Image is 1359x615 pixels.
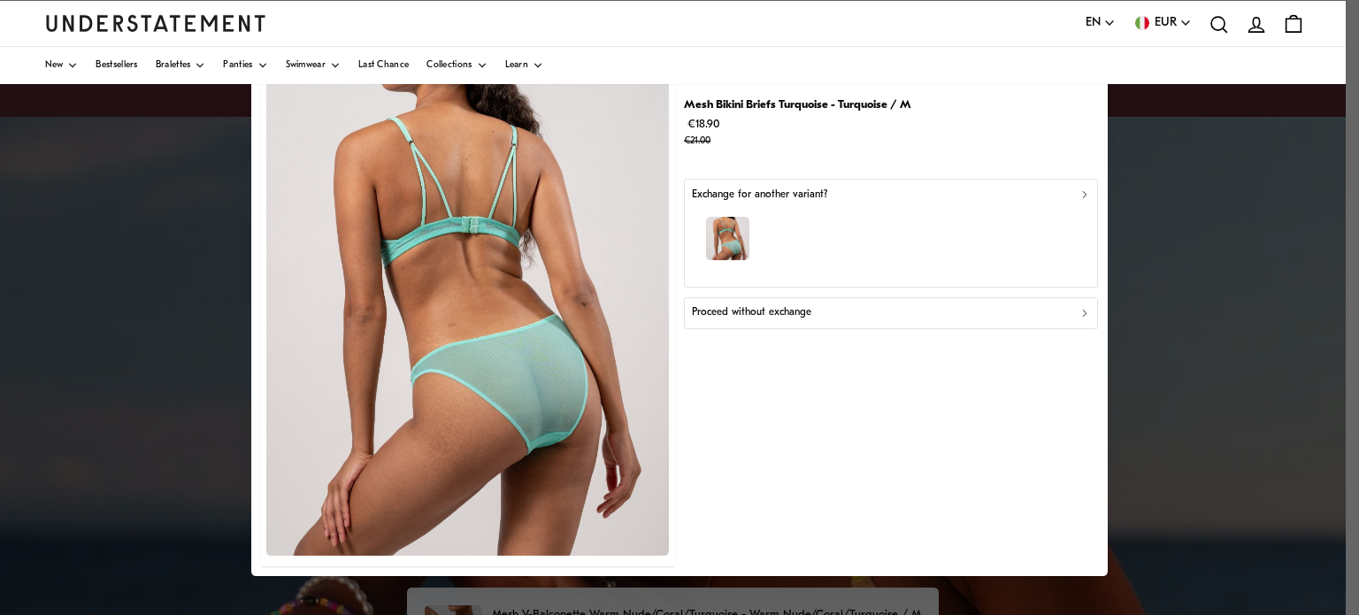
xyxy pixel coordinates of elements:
button: Exchange for another variant?model-name=Luna|model-size=M [684,179,1098,288]
a: Collections [426,47,487,84]
img: TUME-BRF-002-1.jpg [266,54,669,556]
span: Learn [505,61,529,70]
a: Swimwear [286,47,341,84]
span: Bestsellers [96,61,137,70]
button: EN [1086,13,1116,33]
a: Bestsellers [96,47,137,84]
a: Last Chance [358,47,409,84]
span: Swimwear [286,61,326,70]
strike: €21.00 [684,136,710,146]
span: Bralettes [156,61,191,70]
p: Proceed without exchange [692,304,811,321]
span: EN [1086,13,1101,33]
a: Learn [505,47,544,84]
img: model-name=Luna|model-size=M [706,218,749,261]
a: Understatement Homepage [45,15,266,31]
span: Last Chance [358,61,409,70]
button: Proceed without exchange [684,297,1098,329]
span: Collections [426,61,472,70]
p: Mesh Bikini Briefs Turquoise - Turquoise / M [684,96,911,114]
a: Panties [223,47,267,84]
p: Exchange for another variant? [692,187,827,204]
span: New [45,61,64,70]
button: EUR [1133,13,1192,33]
a: Bralettes [156,47,206,84]
a: New [45,47,79,84]
p: €18.90 [684,115,911,150]
span: Panties [223,61,252,70]
span: EUR [1155,13,1177,33]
